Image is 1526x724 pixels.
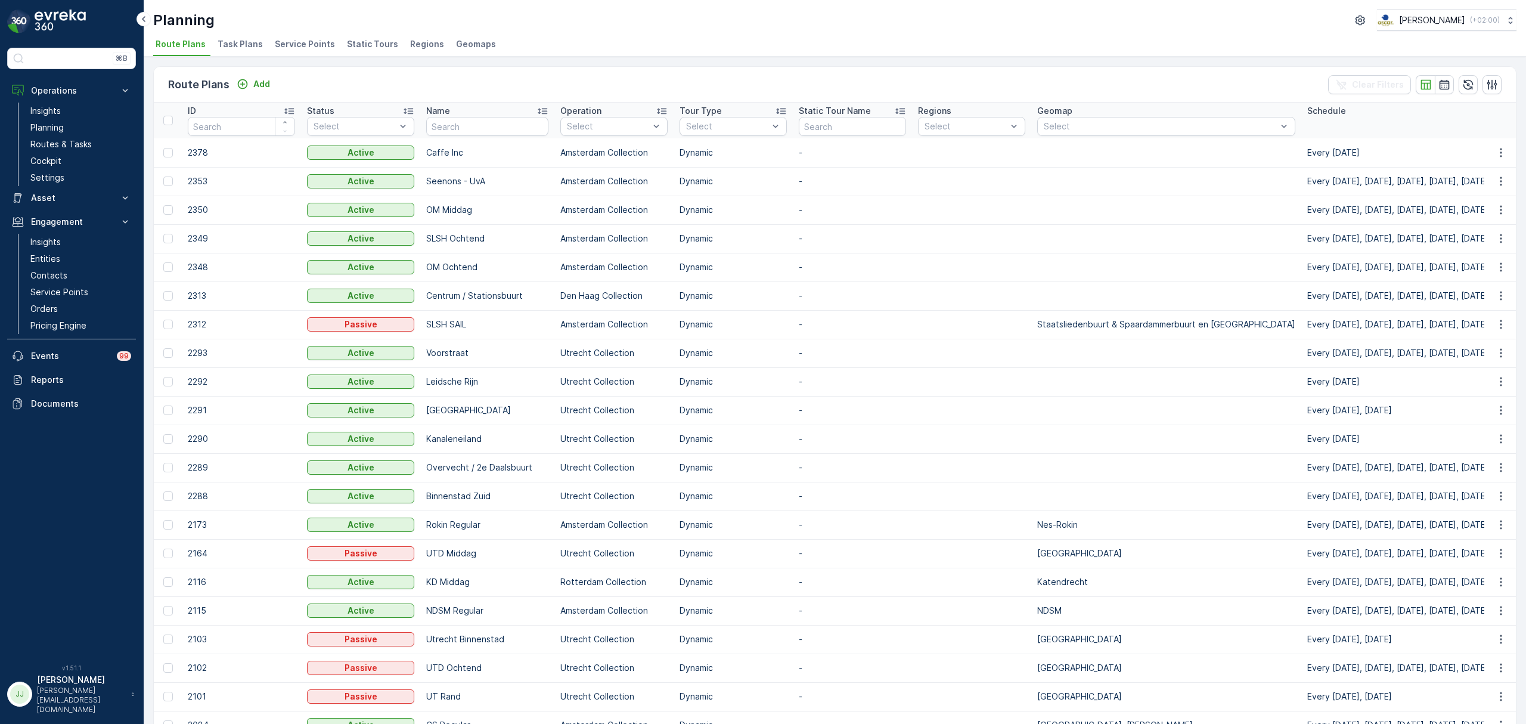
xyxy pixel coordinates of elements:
button: Active [307,403,414,417]
p: - [799,175,906,187]
p: Select [314,120,396,132]
img: logo_dark-DEwI_e13.png [35,10,86,33]
div: Toggle Row Selected [163,148,173,157]
p: Katendrecht [1037,576,1295,588]
p: Dynamic [680,347,787,359]
p: Rotterdam Collection [560,576,668,588]
p: Rokin Regular [426,519,548,531]
p: 2289 [188,462,295,474]
p: Amsterdam Collection [560,204,668,216]
span: Static Tours [347,38,398,50]
p: Geomap [1037,105,1072,117]
button: Active [307,460,414,475]
button: Active [307,375,414,389]
a: Pricing Engine [26,317,136,334]
p: Leidsche Rijn [426,376,548,388]
a: Reports [7,368,136,392]
div: Toggle Row Selected [163,320,173,329]
p: Dynamic [680,576,787,588]
p: - [799,261,906,273]
p: - [799,547,906,559]
p: - [799,576,906,588]
p: Orders [30,303,58,315]
input: Search [426,117,548,136]
p: - [799,433,906,445]
p: 99 [119,351,129,361]
p: - [799,233,906,245]
p: Dynamic [680,605,787,617]
p: Events [31,350,110,362]
a: Documents [7,392,136,416]
p: Utrecht Collection [560,433,668,445]
a: Planning [26,119,136,136]
p: SLSH SAIL [426,318,548,330]
p: KD Middag [426,576,548,588]
p: 2348 [188,261,295,273]
div: Toggle Row Selected [163,205,173,215]
p: Dynamic [680,175,787,187]
div: Toggle Row Selected [163,663,173,673]
p: 2293 [188,347,295,359]
div: Toggle Row Selected [163,491,173,501]
p: Active [348,433,374,445]
button: Operations [7,79,136,103]
p: Documents [31,398,131,410]
p: UT Rand [426,691,548,703]
p: Dynamic [680,204,787,216]
button: Passive [307,317,414,332]
a: Cockpit [26,153,136,169]
p: Binnenstad Zuid [426,490,548,502]
p: Dynamic [680,318,787,330]
div: Toggle Row Selected [163,234,173,243]
p: Dynamic [680,547,787,559]
p: Status [307,105,334,117]
button: Engagement [7,210,136,234]
p: Amsterdam Collection [560,175,668,187]
p: - [799,633,906,645]
p: Active [348,290,374,302]
p: Insights [30,105,61,117]
button: Active [307,432,414,446]
p: Settings [30,172,64,184]
p: ID [188,105,196,117]
p: - [799,318,906,330]
p: Amsterdam Collection [560,519,668,531]
p: Pricing Engine [30,320,86,332]
p: [GEOGRAPHIC_DATA] [1037,691,1295,703]
p: Insights [30,236,61,248]
p: NDSM Regular [426,605,548,617]
p: Active [348,376,374,388]
a: Contacts [26,267,136,284]
p: Active [348,175,374,187]
p: 2292 [188,376,295,388]
p: 2378 [188,147,295,159]
p: Active [348,204,374,216]
p: Active [348,576,374,588]
p: Active [348,261,374,273]
p: Passive [345,547,377,559]
p: 2312 [188,318,295,330]
p: [PERSON_NAME] [37,674,125,686]
p: 2350 [188,204,295,216]
p: ( +02:00 ) [1470,16,1500,25]
div: Toggle Row Selected [163,377,173,386]
p: - [799,290,906,302]
p: UTD Middag [426,547,548,559]
span: Regions [410,38,444,50]
p: 2101 [188,691,295,703]
button: Asset [7,186,136,210]
p: Dynamic [680,519,787,531]
div: Toggle Row Selected [163,549,173,558]
div: JJ [10,685,29,704]
p: - [799,147,906,159]
span: Service Points [275,38,335,50]
a: Service Points [26,284,136,301]
p: - [799,662,906,674]
p: Dynamic [680,433,787,445]
p: Dynamic [680,462,787,474]
p: 2102 [188,662,295,674]
p: - [799,462,906,474]
button: Passive [307,689,414,704]
p: 2291 [188,404,295,416]
p: Tour Type [680,105,722,117]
